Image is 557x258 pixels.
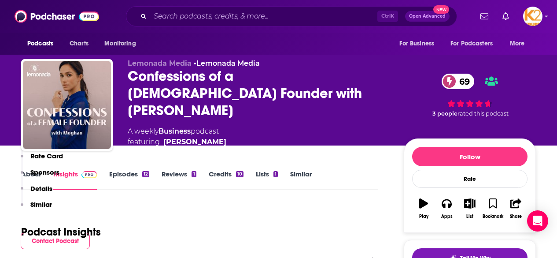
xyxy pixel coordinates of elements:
[466,214,473,219] div: List
[405,11,450,22] button: Open AdvancedNew
[98,35,147,52] button: open menu
[523,7,542,26] img: User Profile
[510,37,525,50] span: More
[499,9,513,24] a: Show notifications dropdown
[433,5,449,14] span: New
[209,170,243,190] a: Credits10
[21,184,52,201] button: Details
[290,170,312,190] a: Similar
[163,137,226,147] a: Meghan Markle
[412,170,527,188] div: Rate
[481,193,504,224] button: Bookmark
[21,233,90,249] button: Contact Podcast
[150,9,377,23] input: Search podcasts, credits, & more...
[128,126,226,147] div: A weekly podcast
[412,193,435,224] button: Play
[441,214,453,219] div: Apps
[142,171,149,177] div: 12
[458,193,481,224] button: List
[15,8,99,25] img: Podchaser - Follow, Share and Rate Podcasts
[194,59,260,67] span: •
[432,110,457,117] span: 3 people
[27,37,53,50] span: Podcasts
[30,184,52,193] p: Details
[419,214,428,219] div: Play
[477,9,492,24] a: Show notifications dropdown
[104,37,136,50] span: Monitoring
[109,170,149,190] a: Episodes12
[409,14,446,19] span: Open Advanced
[23,61,111,149] img: Confessions of a Female Founder with Meghan
[505,193,527,224] button: Share
[192,171,196,177] div: 1
[510,214,522,219] div: Share
[196,59,260,67] a: Lemonada Media
[377,11,398,22] span: Ctrl K
[159,127,191,135] a: Business
[404,59,536,131] div: 69 3 peoplerated this podcast
[445,35,505,52] button: open menu
[457,110,509,117] span: rated this podcast
[256,170,278,190] a: Lists1
[162,170,196,190] a: Reviews1
[504,35,536,52] button: open menu
[21,200,52,217] button: Similar
[64,35,94,52] a: Charts
[128,137,226,147] span: featuring
[30,168,59,176] p: Sponsors
[273,171,278,177] div: 1
[393,35,445,52] button: open menu
[442,74,474,89] a: 69
[412,147,527,166] button: Follow
[523,7,542,26] span: Logged in as K2Krupp
[21,168,59,184] button: Sponsors
[483,214,503,219] div: Bookmark
[70,37,89,50] span: Charts
[236,171,243,177] div: 10
[523,7,542,26] button: Show profile menu
[126,6,457,26] div: Search podcasts, credits, & more...
[21,35,65,52] button: open menu
[450,74,474,89] span: 69
[30,200,52,209] p: Similar
[527,210,548,232] div: Open Intercom Messenger
[435,193,458,224] button: Apps
[399,37,434,50] span: For Business
[450,37,493,50] span: For Podcasters
[128,59,192,67] span: Lemonada Media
